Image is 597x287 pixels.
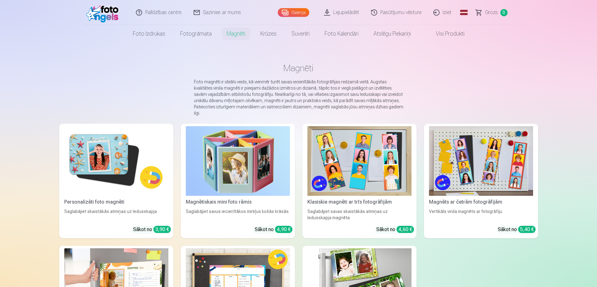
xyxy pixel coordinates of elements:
[366,25,418,42] a: Atslēgu piekariņi
[302,124,416,238] a: Klasiskie magnēti ar trīs fotogrāfijāmKlasiskie magnēti ar trīs fotogrāfijāmSaglabājiet savas ska...
[86,2,122,22] img: /fa1
[518,226,536,233] div: 5,40 €
[397,226,414,233] div: 4,60 €
[307,126,412,196] img: Klasiskie magnēti ar trīs fotogrāfijām
[62,198,171,206] div: Personalizēti foto magnēti
[183,198,292,206] div: Magnētiskais mini foto rāmis
[255,226,292,233] div: Sākot no
[284,25,317,42] a: Suvenīri
[498,226,536,233] div: Sākot no
[426,198,536,206] div: Magnēts ar četrām fotogrāfijām
[424,124,538,238] a: Magnēts ar četrām fotogrāfijāmMagnēts ar četrām fotogrāfijāmVertikāls vinila magnēts ar fotogrāfi...
[62,208,171,221] div: Saglabājiet skaistākās atmiņas uz ledusskapja
[181,124,295,238] a: Magnētiskais mini foto rāmisMagnētiskais mini foto rāmisSaglabājiet savus iecienītākos mirkļus ko...
[418,25,472,42] a: Visi produkti
[194,79,403,116] p: Foto magnēti ir ideāls veids, kā vienmēr turēt savas iecienītākās fotogrāfijas redzamā vietā. Aug...
[426,208,536,221] div: Vertikāls vinila magnēts ar fotogrāfiju
[429,126,533,196] img: Magnēts ar četrām fotogrāfijām
[153,226,171,233] div: 3,90 €
[133,226,171,233] div: Sākot no
[64,62,533,74] h1: Magnēti
[275,226,292,233] div: 4,90 €
[500,9,508,16] span: 0
[305,208,414,221] div: Saglabājiet savas skaistākās atmiņas uz ledusskapja magnēta
[376,226,414,233] div: Sākot no
[59,124,173,238] a: Personalizēti foto magnētiPersonalizēti foto magnētiSaglabājiet skaistākās atmiņas uz ledusskapja...
[186,126,290,196] img: Magnētiskais mini foto rāmis
[173,25,219,42] a: Fotogrāmata
[64,126,168,196] img: Personalizēti foto magnēti
[125,25,173,42] a: Foto izdrukas
[183,208,292,221] div: Saglabājiet savus iecienītākos mirkļus košās krāsās
[278,8,309,17] a: Galerija
[219,25,253,42] a: Magnēti
[305,198,414,206] div: Klasiskie magnēti ar trīs fotogrāfijām
[317,25,366,42] a: Foto kalendāri
[485,9,498,16] span: Grozs
[253,25,284,42] a: Krūzes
